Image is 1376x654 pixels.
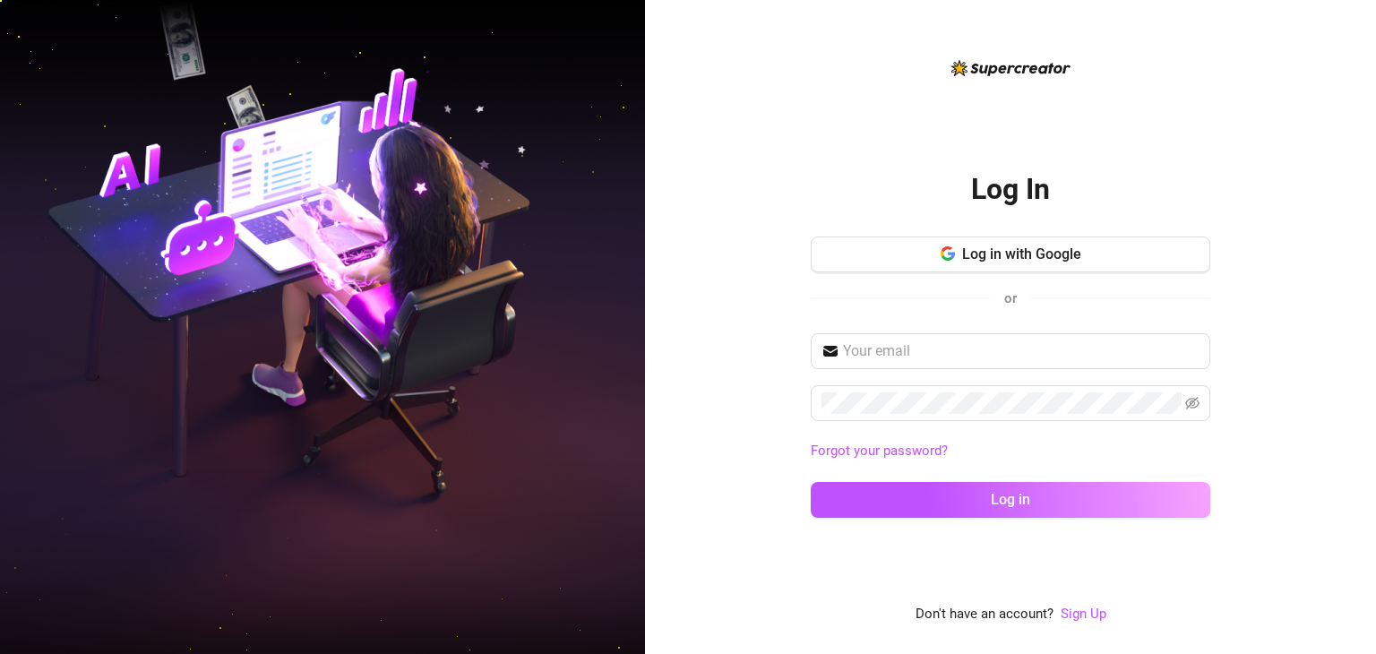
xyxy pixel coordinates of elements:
span: Don't have an account? [916,604,1053,625]
button: Log in with Google [811,237,1210,272]
a: Sign Up [1061,606,1106,622]
span: eye-invisible [1185,396,1200,410]
span: Log in with Google [962,245,1081,262]
h2: Log In [971,171,1050,208]
input: Your email [843,340,1200,362]
a: Sign Up [1061,604,1106,625]
button: Log in [811,482,1210,518]
span: or [1004,290,1017,306]
img: logo-BBDzfeDw.svg [951,60,1071,76]
span: Log in [991,491,1030,508]
a: Forgot your password? [811,441,1210,462]
a: Forgot your password? [811,443,948,459]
